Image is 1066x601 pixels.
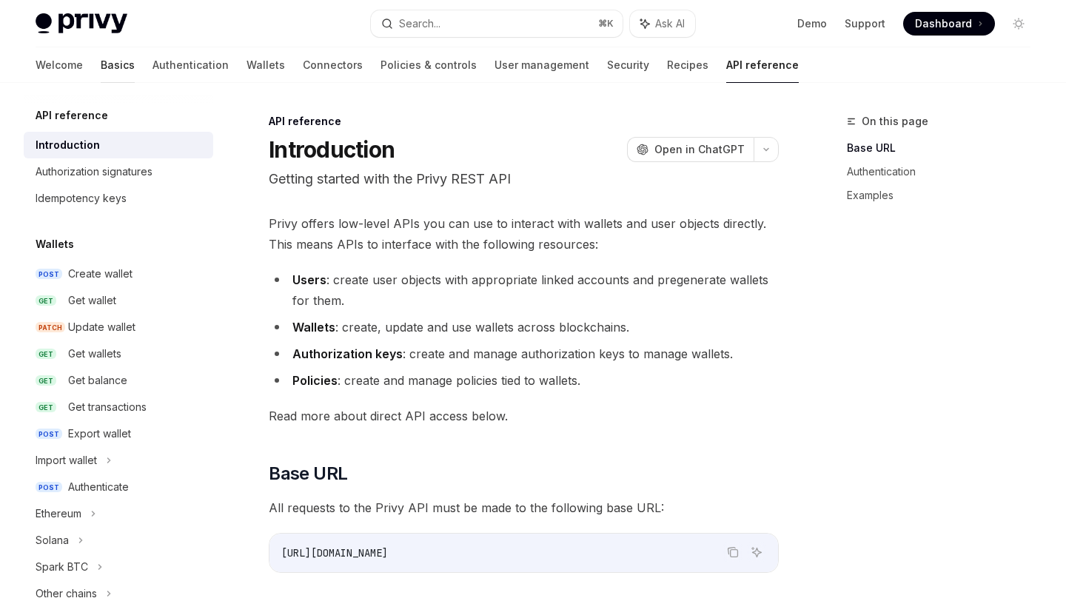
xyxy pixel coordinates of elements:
div: Ethereum [36,505,81,523]
div: Search... [399,15,440,33]
span: Base URL [269,462,347,486]
p: Getting started with the Privy REST API [269,169,779,189]
button: Copy the contents from the code block [723,543,742,562]
a: POSTExport wallet [24,420,213,447]
a: Demo [797,16,827,31]
div: Update wallet [68,318,135,336]
span: Privy offers low-level APIs you can use to interact with wallets and user objects directly. This ... [269,213,779,255]
span: GET [36,402,56,413]
a: GETGet balance [24,367,213,394]
a: GETGet transactions [24,394,213,420]
span: Ask AI [655,16,685,31]
a: Authentication [152,47,229,83]
h5: Wallets [36,235,74,253]
div: Spark BTC [36,558,88,576]
span: GET [36,349,56,360]
a: Base URL [847,136,1042,160]
img: light logo [36,13,127,34]
a: Welcome [36,47,83,83]
a: Basics [101,47,135,83]
a: Idempotency keys [24,185,213,212]
a: GETGet wallets [24,340,213,367]
a: Security [607,47,649,83]
div: Solana [36,531,69,549]
button: Ask AI [747,543,766,562]
a: Wallets [247,47,285,83]
a: Support [845,16,885,31]
span: POST [36,482,62,493]
a: PATCHUpdate wallet [24,314,213,340]
div: API reference [269,114,779,129]
div: Authorization signatures [36,163,152,181]
a: Connectors [303,47,363,83]
div: Import wallet [36,451,97,469]
button: Ask AI [630,10,695,37]
strong: Policies [292,373,338,388]
div: Introduction [36,136,100,154]
div: Get wallet [68,292,116,309]
li: : create and manage policies tied to wallets. [269,370,779,391]
span: On this page [862,113,928,130]
div: Create wallet [68,265,133,283]
strong: Authorization keys [292,346,403,361]
div: Get balance [68,372,127,389]
span: PATCH [36,322,65,333]
span: Open in ChatGPT [654,142,745,157]
h5: API reference [36,107,108,124]
a: Dashboard [903,12,995,36]
span: GET [36,375,56,386]
li: : create user objects with appropriate linked accounts and pregenerate wallets for them. [269,269,779,311]
a: GETGet wallet [24,287,213,314]
a: Examples [847,184,1042,207]
span: All requests to the Privy API must be made to the following base URL: [269,497,779,518]
a: Policies & controls [381,47,477,83]
strong: Wallets [292,320,335,335]
a: API reference [726,47,799,83]
div: Get wallets [68,345,121,363]
span: ⌘ K [598,18,614,30]
button: Toggle dark mode [1007,12,1030,36]
li: : create, update and use wallets across blockchains. [269,317,779,338]
h1: Introduction [269,136,395,163]
span: GET [36,295,56,306]
span: POST [36,429,62,440]
span: [URL][DOMAIN_NAME] [281,546,388,560]
a: Authentication [847,160,1042,184]
li: : create and manage authorization keys to manage wallets. [269,343,779,364]
span: Dashboard [915,16,972,31]
a: User management [495,47,589,83]
a: POSTCreate wallet [24,261,213,287]
a: Recipes [667,47,708,83]
strong: Users [292,272,326,287]
span: Read more about direct API access below. [269,406,779,426]
button: Open in ChatGPT [627,137,754,162]
button: Search...⌘K [371,10,622,37]
div: Authenticate [68,478,129,496]
div: Idempotency keys [36,189,127,207]
a: Authorization signatures [24,158,213,185]
a: POSTAuthenticate [24,474,213,500]
span: POST [36,269,62,280]
a: Introduction [24,132,213,158]
div: Get transactions [68,398,147,416]
div: Export wallet [68,425,131,443]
